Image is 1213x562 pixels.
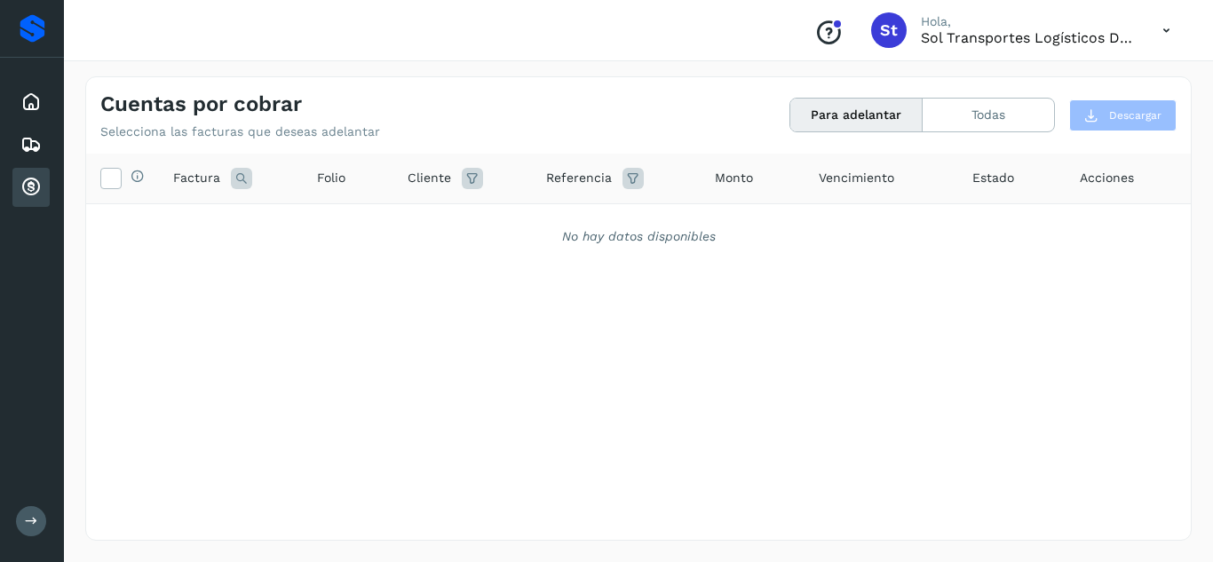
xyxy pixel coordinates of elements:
[972,169,1014,187] span: Estado
[317,169,345,187] span: Folio
[546,169,612,187] span: Referencia
[109,227,1168,246] div: No hay datos disponibles
[790,99,923,131] button: Para adelantar
[1069,99,1177,131] button: Descargar
[921,14,1134,29] p: Hola,
[173,169,220,187] span: Factura
[819,169,894,187] span: Vencimiento
[1080,169,1134,187] span: Acciones
[100,124,380,139] p: Selecciona las facturas que deseas adelantar
[921,29,1134,46] p: Sol transportes logísticos del bajío hr
[12,83,50,122] div: Inicio
[923,99,1054,131] button: Todas
[1109,107,1161,123] span: Descargar
[12,125,50,164] div: Embarques
[408,169,451,187] span: Cliente
[12,168,50,207] div: Cuentas por cobrar
[100,91,302,117] h4: Cuentas por cobrar
[715,169,753,187] span: Monto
